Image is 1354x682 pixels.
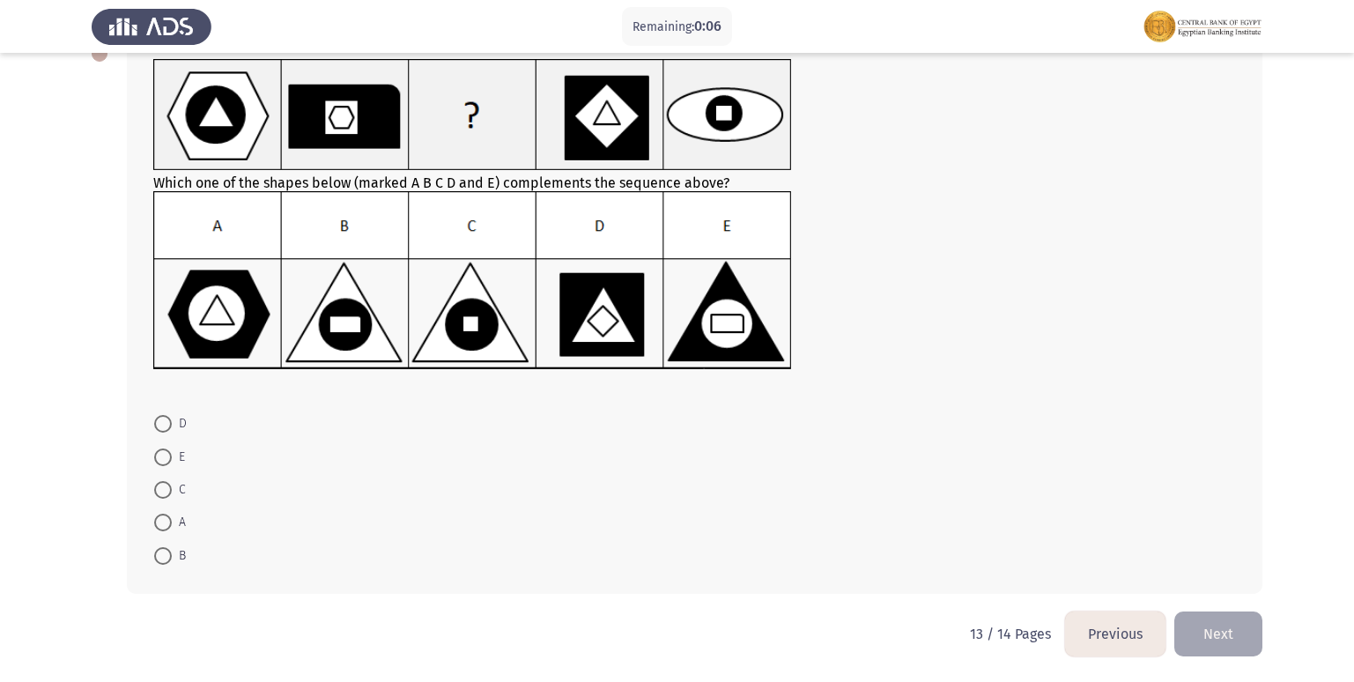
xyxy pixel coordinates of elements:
span: C [172,479,186,500]
span: A [172,512,186,533]
button: load next page [1174,612,1262,656]
button: load previous page [1065,612,1165,656]
span: D [172,413,187,434]
span: E [172,447,185,468]
img: Assess Talent Management logo [92,2,211,51]
img: UkFYMDA5MUEucG5nMTYyMjAzMzE3MTk3Nw==.png [153,59,792,171]
span: B [172,545,186,567]
img: UkFYMDA5MUIucG5nMTYyMjAzMzI0NzA2Ng==.png [153,191,792,370]
div: Which one of the shapes below (marked A B C D and E) complements the sequence above? [153,59,1236,390]
span: 0:06 [694,18,721,34]
p: Remaining: [633,16,721,38]
img: Assessment logo of FOCUS Assessment 3 Modules EN [1143,2,1262,51]
p: 13 / 14 Pages [970,626,1051,642]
